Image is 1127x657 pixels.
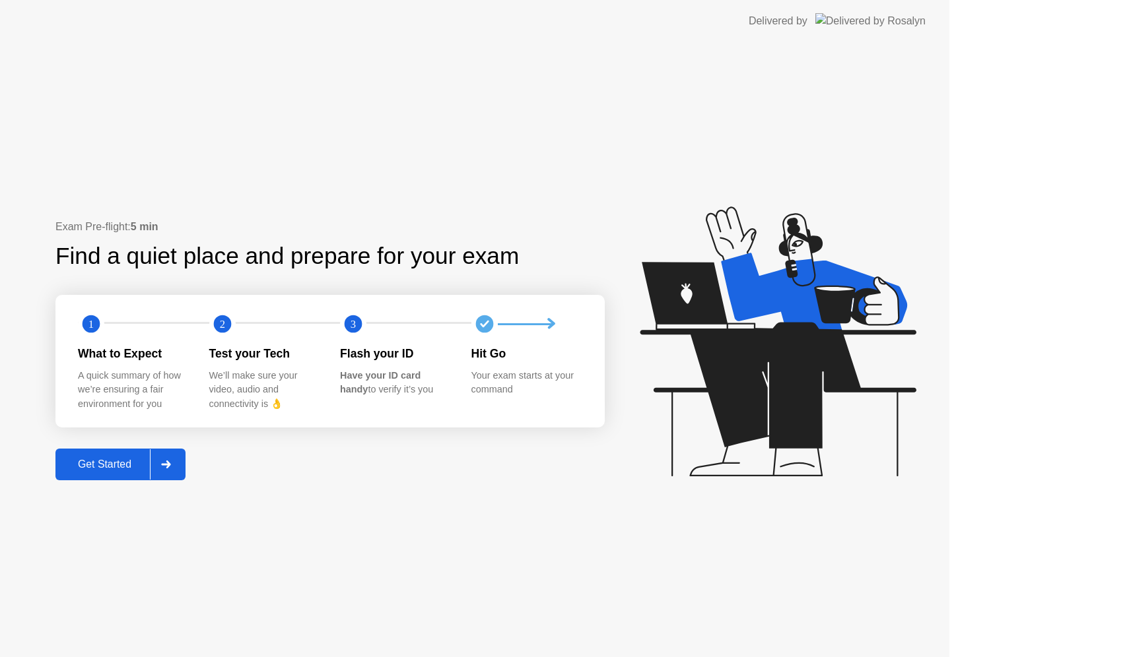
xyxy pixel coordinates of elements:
[209,369,320,412] div: We’ll make sure your video, audio and connectivity is 👌
[340,370,421,395] b: Have your ID card handy
[219,318,224,330] text: 2
[340,345,450,362] div: Flash your ID
[131,221,158,232] b: 5 min
[78,345,188,362] div: What to Expect
[749,13,807,29] div: Delivered by
[351,318,356,330] text: 3
[55,239,521,274] div: Find a quiet place and prepare for your exam
[209,345,320,362] div: Test your Tech
[78,369,188,412] div: A quick summary of how we’re ensuring a fair environment for you
[340,369,450,397] div: to verify it’s you
[55,449,186,480] button: Get Started
[59,458,150,470] div: Get Started
[55,219,605,235] div: Exam Pre-flight:
[471,369,582,397] div: Your exam starts at your command
[88,318,94,330] text: 1
[471,345,582,362] div: Hit Go
[815,13,926,28] img: Delivered by Rosalyn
